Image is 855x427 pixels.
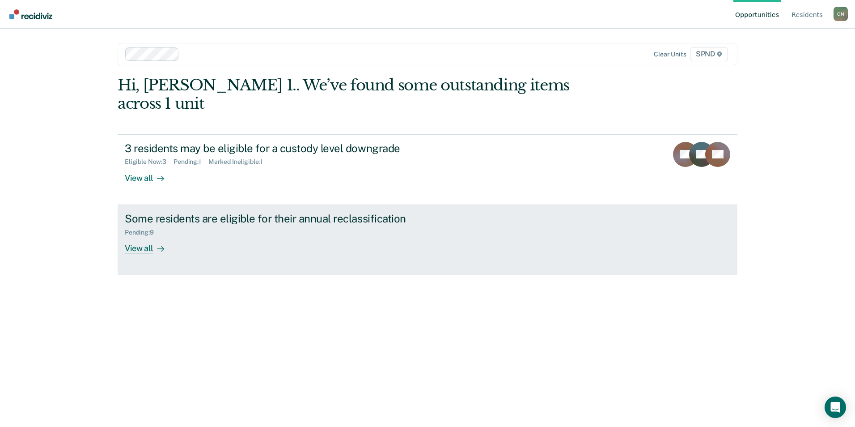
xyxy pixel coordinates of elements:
div: Eligible Now : 3 [125,158,174,166]
div: Hi, [PERSON_NAME] 1.. We’ve found some outstanding items across 1 unit [118,76,614,113]
div: View all [125,166,175,183]
div: 3 residents may be eligible for a custody level downgrade [125,142,439,155]
a: Some residents are eligible for their annual reclassificationPending:9View all [118,205,737,275]
div: Marked Ineligible : 1 [208,158,270,166]
button: Profile dropdown button [834,7,848,21]
div: Open Intercom Messenger [825,397,846,418]
a: 3 residents may be eligible for a custody level downgradeEligible Now:3Pending:1Marked Ineligible... [118,134,737,205]
div: Pending : 9 [125,229,161,236]
div: Pending : 1 [174,158,208,166]
div: C N [834,7,848,21]
div: Some residents are eligible for their annual reclassification [125,212,439,225]
div: Clear units [654,51,686,58]
img: Recidiviz [9,9,52,19]
div: View all [125,236,175,253]
span: SPND [690,47,728,61]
